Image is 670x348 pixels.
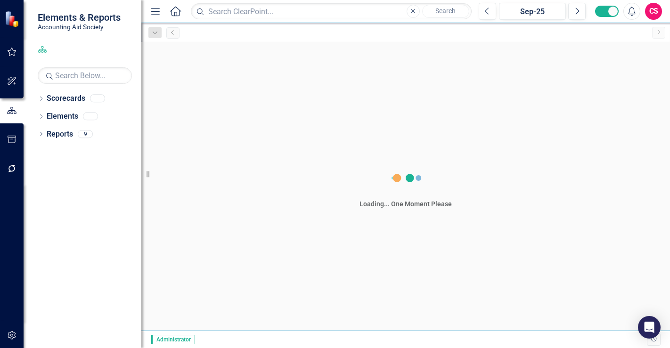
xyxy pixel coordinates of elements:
[78,130,93,138] div: 9
[360,199,452,209] div: Loading... One Moment Please
[638,316,661,339] div: Open Intercom Messenger
[38,12,121,23] span: Elements & Reports
[47,111,78,122] a: Elements
[502,6,563,17] div: Sep-25
[38,23,121,31] small: Accounting Aid Society
[499,3,566,20] button: Sep-25
[38,67,132,84] input: Search Below...
[191,3,472,20] input: Search ClearPoint...
[435,7,456,15] span: Search
[645,3,662,20] button: CS
[47,129,73,140] a: Reports
[47,93,85,104] a: Scorecards
[422,5,469,18] button: Search
[5,11,21,27] img: ClearPoint Strategy
[151,335,195,344] span: Administrator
